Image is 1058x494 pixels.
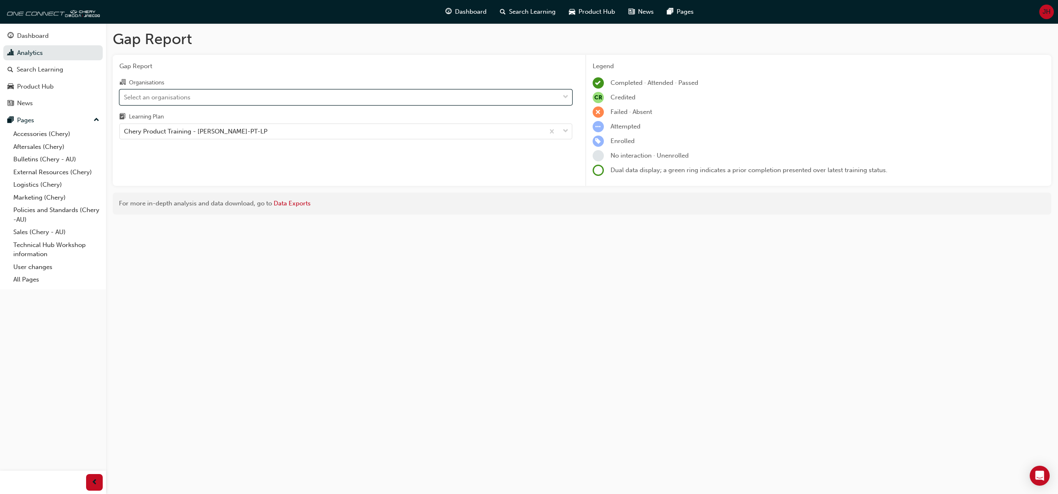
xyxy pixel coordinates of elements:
span: Failed · Absent [611,108,652,116]
span: prev-icon [91,477,98,488]
a: search-iconSearch Learning [493,3,562,20]
div: Learning Plan [129,113,164,121]
span: car-icon [7,83,14,91]
a: pages-iconPages [660,3,700,20]
span: search-icon [500,7,506,17]
span: JH [1043,7,1051,17]
a: Dashboard [3,28,103,44]
div: Open Intercom Messenger [1030,466,1050,486]
span: learningRecordVerb_ATTEMPT-icon [593,121,604,132]
div: Pages [17,116,34,125]
span: learningRecordVerb_ENROLL-icon [593,136,604,147]
h1: Gap Report [113,30,1051,48]
a: Logistics (Chery) [10,178,103,191]
span: guage-icon [445,7,452,17]
a: All Pages [10,273,103,286]
span: car-icon [569,7,575,17]
a: Sales (Chery - AU) [10,226,103,239]
span: Gap Report [119,62,572,71]
div: Search Learning [17,65,63,74]
span: pages-icon [7,117,14,124]
a: Technical Hub Workshop information [10,239,103,261]
span: learningRecordVerb_NONE-icon [593,150,604,161]
span: Completed · Attended · Passed [611,79,698,86]
button: Pages [3,113,103,128]
a: Analytics [3,45,103,61]
div: Dashboard [17,31,49,41]
a: News [3,96,103,111]
span: null-icon [593,92,604,103]
a: Bulletins (Chery - AU) [10,153,103,166]
span: Search Learning [509,7,556,17]
span: Enrolled [611,137,635,145]
a: User changes [10,261,103,274]
span: Dashboard [455,7,487,17]
img: oneconnect [4,3,100,20]
span: Pages [677,7,694,17]
a: car-iconProduct Hub [562,3,622,20]
a: External Resources (Chery) [10,166,103,179]
a: news-iconNews [622,3,660,20]
span: up-icon [94,115,99,126]
span: down-icon [563,92,569,103]
span: chart-icon [7,49,14,57]
div: Chery Product Training - [PERSON_NAME]-PT-LP [124,127,267,136]
span: learningRecordVerb_COMPLETE-icon [593,77,604,89]
span: Product Hub [578,7,615,17]
div: For more in-depth analysis and data download, go to [119,199,1045,208]
span: news-icon [7,100,14,107]
span: Attempted [611,123,640,130]
a: Accessories (Chery) [10,128,103,141]
span: Credited [611,94,635,101]
a: Product Hub [3,79,103,94]
div: Select an organisations [124,92,190,102]
span: pages-icon [667,7,673,17]
span: news-icon [628,7,635,17]
div: Organisations [129,79,164,87]
a: Marketing (Chery) [10,191,103,204]
span: learningRecordVerb_FAIL-icon [593,106,604,118]
button: DashboardAnalyticsSearch LearningProduct HubNews [3,27,103,113]
div: Legend [593,62,1045,71]
a: Data Exports [274,200,311,207]
span: organisation-icon [119,79,126,86]
div: News [17,99,33,108]
a: Aftersales (Chery) [10,141,103,153]
span: News [638,7,654,17]
span: Dual data display; a green ring indicates a prior completion presented over latest training status. [611,166,887,174]
span: search-icon [7,66,13,74]
button: JH [1039,5,1054,19]
span: down-icon [563,126,569,137]
a: Policies and Standards (Chery -AU) [10,204,103,226]
span: No interaction · Unenrolled [611,152,689,159]
a: Search Learning [3,62,103,77]
span: guage-icon [7,32,14,40]
a: guage-iconDashboard [439,3,493,20]
div: Product Hub [17,82,54,91]
span: learningplan-icon [119,114,126,121]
